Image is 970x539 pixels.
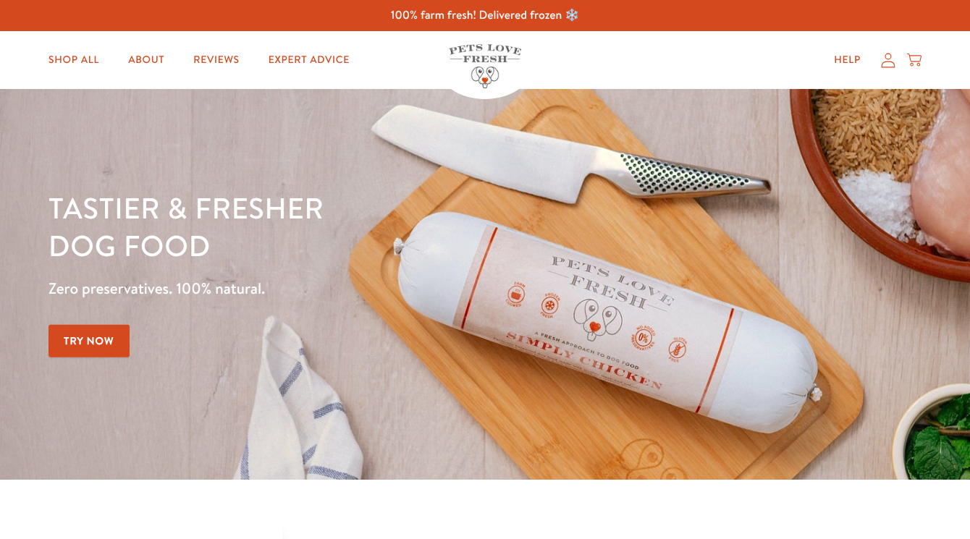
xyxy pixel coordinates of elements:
p: Zero preservatives. 100% natural. [48,276,630,302]
h1: Tastier & fresher dog food [48,189,630,264]
a: Try Now [48,325,130,357]
img: Pets Love Fresh [449,44,521,88]
a: Shop All [37,46,111,75]
a: About [117,46,176,75]
a: Reviews [182,46,250,75]
a: Expert Advice [257,46,361,75]
a: Help [822,46,872,75]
